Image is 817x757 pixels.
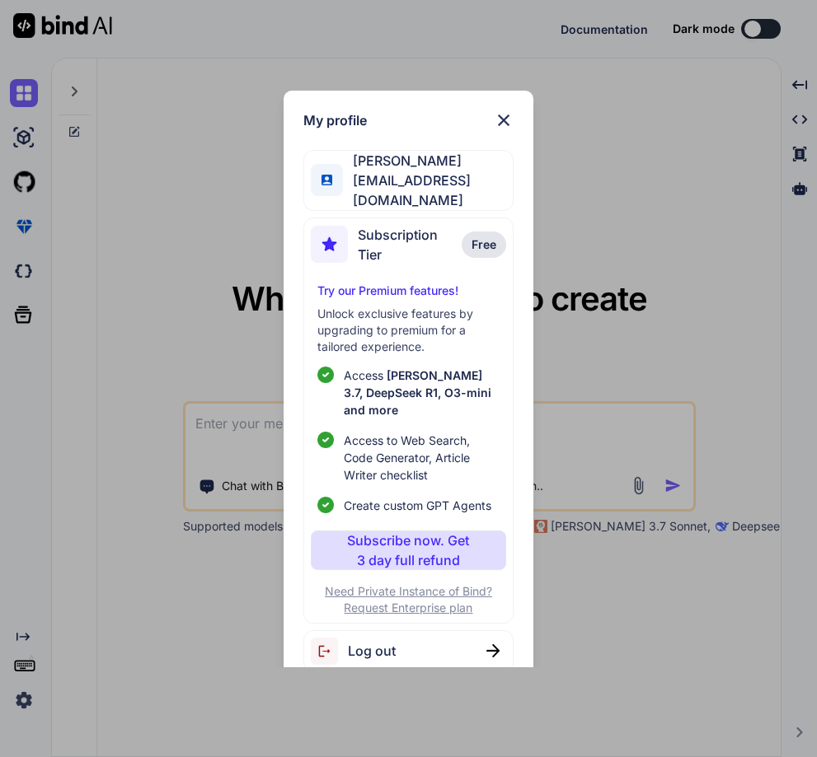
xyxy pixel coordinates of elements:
[303,110,367,130] h1: My profile
[317,367,334,383] img: checklist
[311,530,506,570] button: Subscribe now. Get 3 day full refund
[344,497,491,514] span: Create custom GPT Agents
[311,583,506,616] p: Need Private Instance of Bind? Request Enterprise plan
[322,175,332,185] img: profile
[344,368,491,417] span: [PERSON_NAME] 3.7, DeepSeek R1, O3-mini and more
[317,497,334,513] img: checklist
[348,641,396,661] span: Log out
[344,432,500,484] span: Access to Web Search, Code Generator, Article Writer checklist
[343,151,512,171] span: [PERSON_NAME]
[472,236,496,253] span: Free
[358,225,462,264] span: Subscription Tier
[317,283,500,299] p: Try our Premium features!
[343,171,512,210] span: [EMAIL_ADDRESS][DOMAIN_NAME]
[317,432,334,448] img: checklist
[317,306,500,355] p: Unlock exclusive features by upgrading to premium for a tailored experience.
[311,226,348,263] img: subscription
[486,644,500,657] img: close
[311,638,348,665] img: logout
[343,530,474,570] p: Subscribe now. Get 3 day full refund
[494,110,514,130] img: close
[344,367,500,418] p: Access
